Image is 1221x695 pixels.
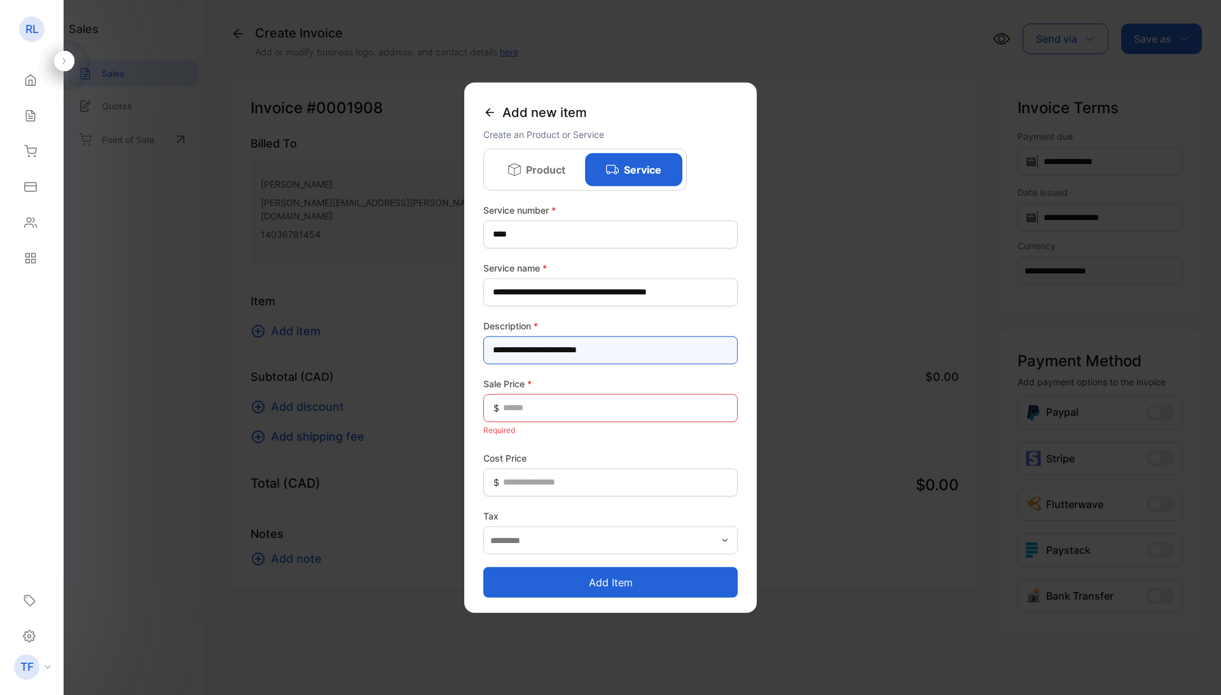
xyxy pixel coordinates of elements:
span: Add new item [502,102,587,121]
label: Cost Price [483,451,738,464]
span: Create an Product or Service [483,128,604,139]
span: $ [493,401,499,415]
label: Service name [483,261,738,274]
p: Service [624,162,661,177]
button: Open LiveChat chat widget [10,5,48,43]
p: TF [20,659,34,675]
label: Sale Price [483,376,738,390]
p: RL [25,21,39,38]
label: Service number [483,203,738,216]
p: Required [483,422,738,438]
label: Description [483,319,738,332]
button: Add item [483,567,738,598]
label: Tax [483,509,738,522]
p: Product [526,162,565,177]
span: $ [493,476,499,489]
